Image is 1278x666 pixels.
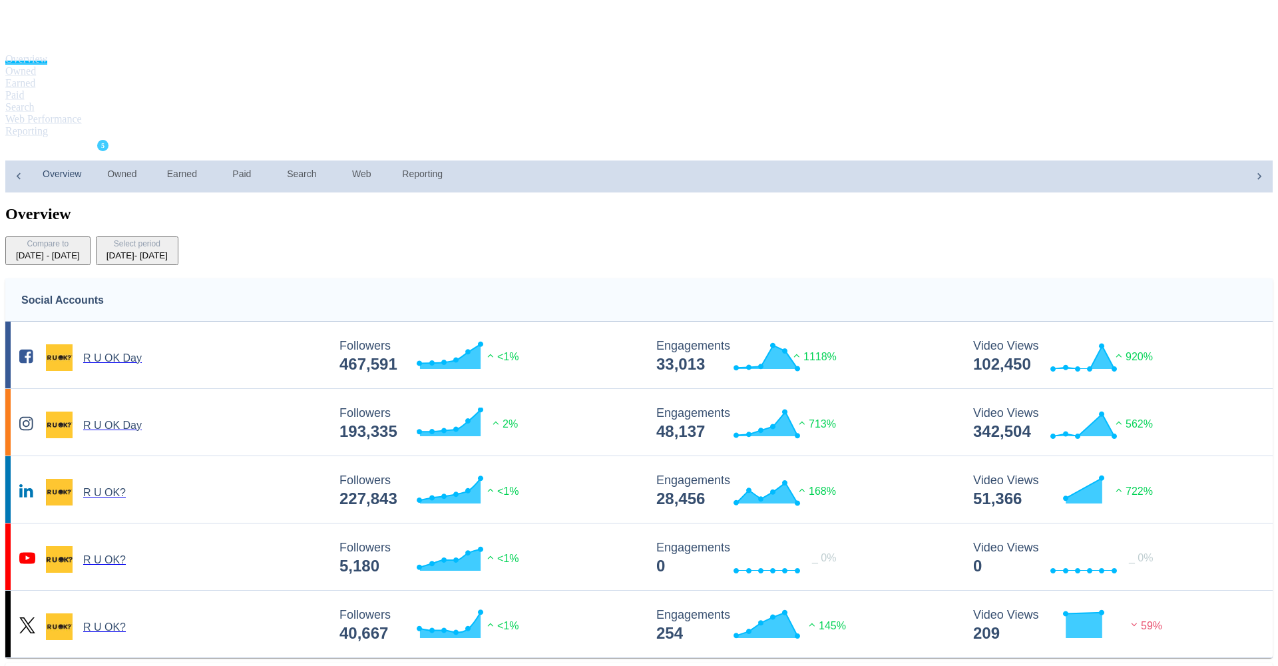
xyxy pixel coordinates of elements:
[5,125,48,137] a: Reporting
[484,620,519,631] span: <1%
[795,485,809,495] img: positive-performance.svg
[5,77,35,89] a: Earned
[484,486,519,497] span: <1%
[1112,418,1126,428] img: positive-performance.svg
[484,350,497,360] img: positive-performance.svg
[5,523,1273,590] a: R U OK? undefinedR U OK? Followers --- Followers 5,180 <1% Engagements 0 Engagements 0 _ 0% Video...
[106,239,168,250] div: Select period
[790,351,837,362] span: 1118%
[966,609,1166,645] svg: Video Views 209
[650,609,849,645] svg: Engagements 254
[83,351,142,365] h5: R U OK Day
[5,456,1273,523] a: R U OK? undefinedR U OK? Followers --- Followers 227,843 <1% Engagements 28,456 Engagements 28,45...
[5,65,36,77] a: Owned
[5,389,1273,456] a: R U OK Day undefinedR U OK Day Followers --- Followers 193,335 2% Engagements 48,137 Engagements ...
[812,552,836,563] span: _ 0%
[333,475,532,510] svg: Followers ---
[484,552,497,562] img: positive-performance.svg
[106,250,168,260] div: [DATE] - [DATE]
[1112,351,1153,362] span: 920%
[5,322,1273,388] a: R U OK Day undefinedR U OK Day Followers --- Followers 467,591 <1% Engagements 33,013 Engagements...
[212,161,272,192] a: Paid
[46,613,73,640] img: R U OK? undefined
[489,418,518,430] span: 2%
[101,142,105,149] text: 5
[16,250,80,260] div: [DATE] - [DATE]
[484,553,519,564] span: <1%
[795,418,809,428] img: positive-performance.svg
[650,542,849,577] svg: Engagements 0
[489,418,503,428] img: positive-performance.svg
[5,113,82,125] a: Web Performance
[32,161,92,192] a: Overview
[83,418,142,432] h5: R U OK Day
[92,161,152,192] a: Owned
[1129,552,1153,563] span: _ 0%
[1128,619,1141,629] img: negative-performance.svg
[650,475,849,510] svg: Engagements 28,456
[15,139,90,161] button: R U OK?
[333,340,532,376] svg: Followers ---
[71,142,87,158] span: expand_more
[331,161,391,192] a: Web
[484,351,519,362] span: <1%
[805,619,819,629] img: positive-performance.svg
[16,239,80,250] div: Compare to
[650,340,849,376] svg: Engagements 33,013
[5,89,24,101] a: Paid
[46,344,73,371] img: R U OK Day undefined
[272,161,331,192] a: Search
[83,486,126,499] h5: R U OK?
[1112,486,1153,497] span: 722%
[966,340,1166,376] svg: Video Views 102,450
[1128,620,1162,631] span: 59%
[152,161,212,192] a: Earned
[5,236,91,265] button: Compare to[DATE] - [DATE]
[790,350,803,360] img: positive-performance.svg
[484,485,497,495] img: positive-performance.svg
[5,101,35,113] a: Search
[1112,485,1126,495] img: positive-performance.svg
[1112,418,1153,430] span: 562%
[966,542,1166,577] svg: Video Views 0
[795,418,836,430] span: 713%
[391,161,453,192] a: Reporting
[97,140,108,151] a: 5
[5,205,1273,223] h1: Overview
[333,408,532,443] svg: Followers ---
[966,408,1166,443] svg: Video Views 342,504
[20,139,68,161] span: R U OK?
[1112,350,1126,360] img: positive-performance.svg
[83,553,126,567] h5: R U OK?
[966,475,1166,510] svg: Video Views 51,366
[46,412,73,438] img: R U OK Day undefined
[83,620,126,634] h5: R U OK?
[650,408,849,443] svg: Engagements 48,137
[5,53,47,65] a: Overview
[805,620,846,631] span: 145%
[333,609,532,645] svg: Followers ---
[795,486,836,497] span: 168%
[46,479,73,505] img: R U OK? undefined
[5,591,1273,657] a: R U OK? undefinedR U OK? Followers --- Followers 40,667 <1% Engagements 254 Engagements 254 145% ...
[333,542,532,577] svg: Followers ---
[21,292,104,309] div: Social Accounts
[484,619,497,629] img: positive-performance.svg
[46,546,73,573] img: R U OK? undefined
[96,236,178,265] button: Select period[DATE]- [DATE]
